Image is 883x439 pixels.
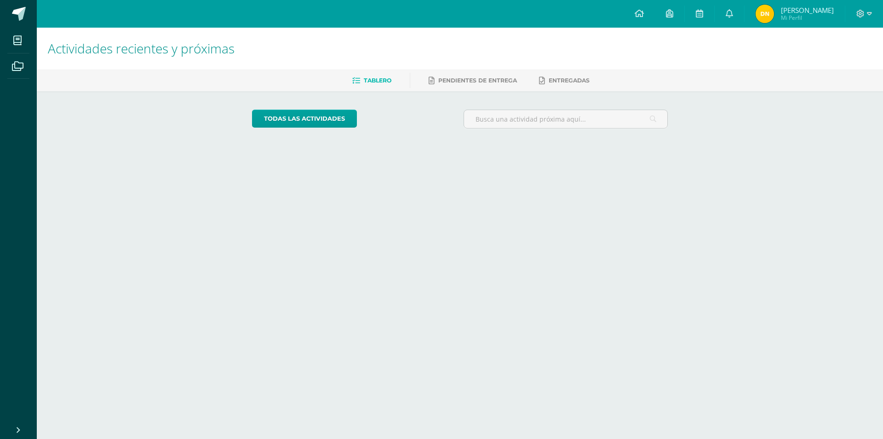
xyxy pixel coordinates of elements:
[48,40,235,57] span: Actividades recientes y próximas
[364,77,391,84] span: Tablero
[438,77,517,84] span: Pendientes de entrega
[429,73,517,88] a: Pendientes de entrega
[781,14,834,22] span: Mi Perfil
[464,110,668,128] input: Busca una actividad próxima aquí...
[781,6,834,15] span: [PERSON_NAME]
[549,77,590,84] span: Entregadas
[756,5,774,23] img: f63e20a79c7b74759a07fbd928071659.png
[352,73,391,88] a: Tablero
[539,73,590,88] a: Entregadas
[252,110,357,128] a: todas las Actividades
